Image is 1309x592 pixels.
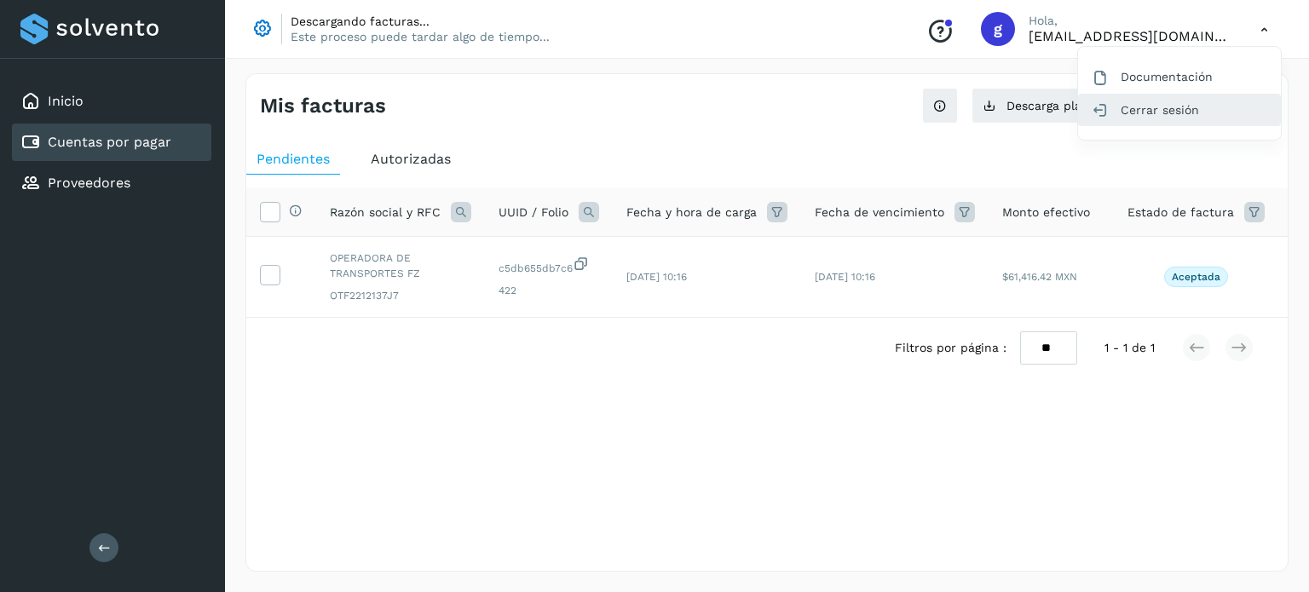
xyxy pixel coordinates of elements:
[12,164,211,202] div: Proveedores
[1078,94,1281,126] div: Cerrar sesión
[12,83,211,120] div: Inicio
[48,175,130,191] a: Proveedores
[48,93,84,109] a: Inicio
[48,134,171,150] a: Cuentas por pagar
[1078,60,1281,93] div: Documentación
[12,124,211,161] div: Cuentas por pagar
